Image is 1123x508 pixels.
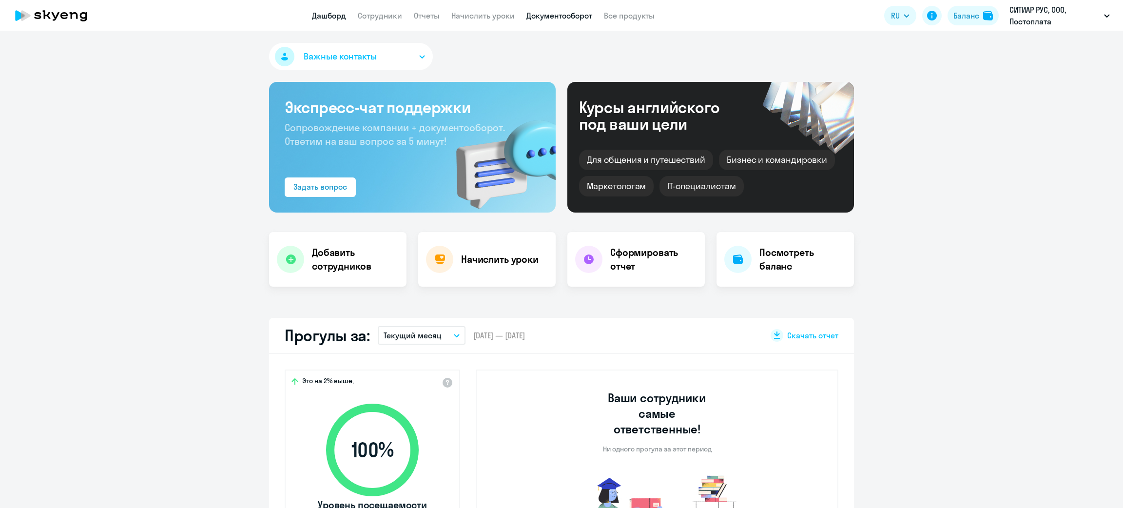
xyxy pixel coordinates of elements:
button: Важные контакты [269,43,433,70]
p: Текущий месяц [384,330,442,341]
a: Все продукты [604,11,655,20]
h3: Экспресс-чат поддержки [285,98,540,117]
h4: Начислить уроки [461,253,539,266]
h3: Ваши сотрудники самые ответственные! [595,390,720,437]
div: Задать вопрос [293,181,347,193]
span: Это на 2% выше, [302,376,354,388]
h4: Сформировать отчет [610,246,697,273]
button: Задать вопрос [285,177,356,197]
span: [DATE] — [DATE] [473,330,525,341]
div: Курсы английского под ваши цели [579,99,746,132]
h4: Добавить сотрудников [312,246,399,273]
button: Балансbalance [948,6,999,25]
span: Сопровождение компании + документооборот. Ответим на ваш вопрос за 5 минут! [285,121,505,147]
div: Для общения и путешествий [579,150,713,170]
span: Важные контакты [304,50,377,63]
img: bg-img [442,103,556,213]
button: СИТИАР РУС, ООО, Постоплата [1005,4,1115,27]
h2: Прогулы за: [285,326,370,345]
div: Бизнес и командировки [719,150,835,170]
a: Документооборот [526,11,592,20]
span: Скачать отчет [787,330,838,341]
span: RU [891,10,900,21]
div: Баланс [953,10,979,21]
button: RU [884,6,916,25]
p: СИТИАР РУС, ООО, Постоплата [1009,4,1100,27]
p: Ни одного прогула за этот период [603,445,712,453]
a: Отчеты [414,11,440,20]
img: balance [983,11,993,20]
h4: Посмотреть баланс [759,246,846,273]
a: Сотрудники [358,11,402,20]
span: 100 % [316,438,428,462]
a: Дашборд [312,11,346,20]
a: Начислить уроки [451,11,515,20]
div: IT-специалистам [659,176,743,196]
div: Маркетологам [579,176,654,196]
button: Текущий месяц [378,326,465,345]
